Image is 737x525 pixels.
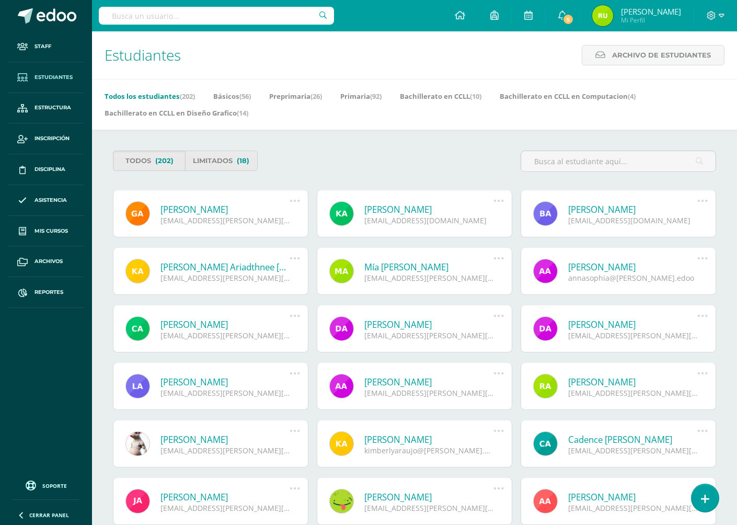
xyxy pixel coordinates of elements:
[113,151,185,171] a: Todos(202)
[340,88,382,105] a: Primaria(92)
[364,388,493,398] div: [EMAIL_ADDRESS][PERSON_NAME][DOMAIN_NAME]
[568,388,697,398] div: [EMAIL_ADDRESS][PERSON_NAME][DOMAIN_NAME]
[364,491,493,503] a: [PERSON_NAME]
[160,330,290,340] div: [EMAIL_ADDRESS][PERSON_NAME][DOMAIN_NAME]
[582,45,724,65] a: Archivo de Estudiantes
[8,93,84,124] a: Estructura
[237,151,249,170] span: (18)
[42,482,67,489] span: Soporte
[29,511,69,519] span: Cerrar panel
[180,92,195,101] span: (202)
[364,446,493,455] div: kimberlyaraujo@[PERSON_NAME].edoo
[364,376,493,388] a: [PERSON_NAME]
[8,216,84,247] a: Mis cursos
[8,62,84,93] a: Estudiantes
[568,491,697,503] a: [PERSON_NAME]
[34,196,67,204] span: Asistencia
[568,330,697,340] div: [EMAIL_ADDRESS][PERSON_NAME][DOMAIN_NAME]
[8,154,84,185] a: Disciplina
[160,261,290,273] a: [PERSON_NAME] Ariadthnee [PERSON_NAME]
[8,123,84,154] a: Inscripción
[562,14,574,25] span: 5
[568,433,697,446] a: Cadence [PERSON_NAME]
[364,503,493,513] div: [EMAIL_ADDRESS][PERSON_NAME][DOMAIN_NAME]
[370,92,382,101] span: (92)
[13,478,79,492] a: Soporte
[568,318,697,330] a: [PERSON_NAME]
[160,433,290,446] a: [PERSON_NAME]
[8,31,84,62] a: Staff
[160,388,290,398] div: [EMAIL_ADDRESS][PERSON_NAME][DOMAIN_NAME]
[592,5,613,26] img: e89e1ba831b8f92bb19e4c9059ded9e0.png
[568,203,697,215] a: [PERSON_NAME]
[160,446,290,455] div: [EMAIL_ADDRESS][PERSON_NAME][DOMAIN_NAME]
[99,7,334,25] input: Busca un usuario...
[34,257,63,266] span: Archivos
[364,273,493,283] div: [EMAIL_ADDRESS][PERSON_NAME][DOMAIN_NAME]
[239,92,251,101] span: (56)
[213,88,251,105] a: Básicos(56)
[160,318,290,330] a: [PERSON_NAME]
[470,92,481,101] span: (10)
[521,151,716,172] input: Busca al estudiante aquí...
[34,42,51,51] span: Staff
[568,273,697,283] div: annasophia@[PERSON_NAME].edoo
[400,88,481,105] a: Bachillerato en CCLL(10)
[34,227,68,235] span: Mis cursos
[568,261,697,273] a: [PERSON_NAME]
[105,88,195,105] a: Todos los estudiantes(202)
[621,16,681,25] span: Mi Perfil
[568,503,697,513] div: [EMAIL_ADDRESS][PERSON_NAME][DOMAIN_NAME]
[8,185,84,216] a: Asistencia
[155,151,174,170] span: (202)
[105,45,181,65] span: Estudiantes
[621,6,681,17] span: [PERSON_NAME]
[34,104,71,112] span: Estructura
[160,273,290,283] div: [EMAIL_ADDRESS][PERSON_NAME][DOMAIN_NAME]
[628,92,636,101] span: (4)
[34,165,65,174] span: Disciplina
[568,215,697,225] div: [EMAIL_ADDRESS][DOMAIN_NAME]
[237,108,248,118] span: (14)
[34,73,73,82] span: Estudiantes
[34,288,63,296] span: Reportes
[310,92,322,101] span: (26)
[500,88,636,105] a: Bachillerato en CCLL en Computacion(4)
[364,330,493,340] div: [EMAIL_ADDRESS][PERSON_NAME][DOMAIN_NAME]
[612,45,711,65] span: Archivo de Estudiantes
[8,246,84,277] a: Archivos
[364,433,493,446] a: [PERSON_NAME]
[160,491,290,503] a: [PERSON_NAME]
[364,215,493,225] div: [EMAIL_ADDRESS][DOMAIN_NAME]
[364,203,493,215] a: [PERSON_NAME]
[160,376,290,388] a: [PERSON_NAME]
[568,446,697,455] div: [EMAIL_ADDRESS][PERSON_NAME][DOMAIN_NAME]
[364,261,493,273] a: Mía [PERSON_NAME]
[160,203,290,215] a: [PERSON_NAME]
[160,503,290,513] div: [EMAIL_ADDRESS][PERSON_NAME][DOMAIN_NAME]
[160,215,290,225] div: [EMAIL_ADDRESS][PERSON_NAME][DOMAIN_NAME]
[105,105,248,121] a: Bachillerato en CCLL en Diseño Grafico(14)
[34,134,70,143] span: Inscripción
[8,277,84,308] a: Reportes
[364,318,493,330] a: [PERSON_NAME]
[185,151,257,171] a: Limitados(18)
[269,88,322,105] a: Preprimaria(26)
[568,376,697,388] a: [PERSON_NAME]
